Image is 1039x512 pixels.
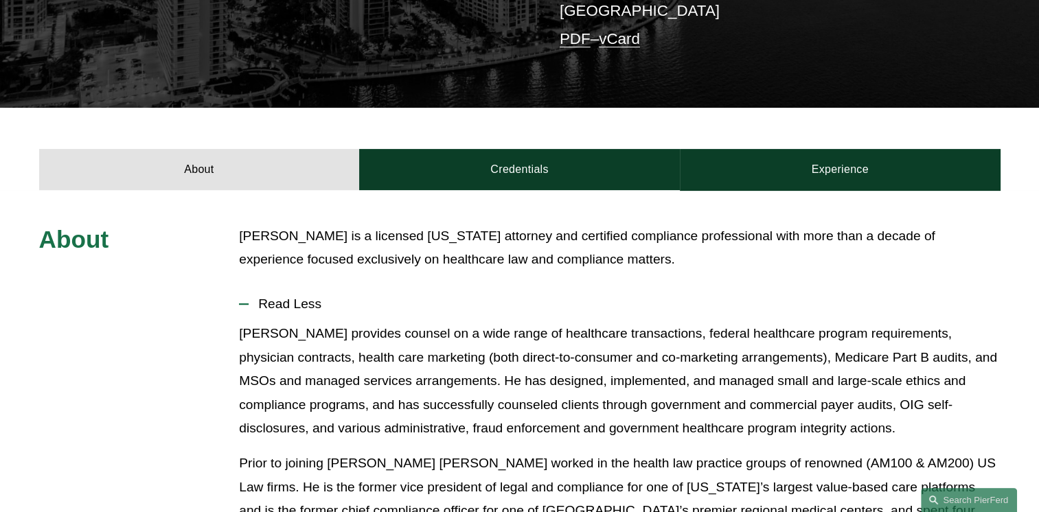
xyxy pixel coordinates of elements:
[921,488,1017,512] a: Search this site
[239,224,1000,272] p: [PERSON_NAME] is a licensed [US_STATE] attorney and certified compliance professional with more t...
[239,322,1000,441] p: [PERSON_NAME] provides counsel on a wide range of healthcare transactions, federal healthcare pro...
[39,149,360,190] a: About
[359,149,680,190] a: Credentials
[239,286,1000,322] button: Read Less
[249,296,1000,312] span: Read Less
[599,30,640,47] a: vCard
[680,149,1001,190] a: Experience
[560,30,591,47] a: PDF
[39,226,109,253] span: About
